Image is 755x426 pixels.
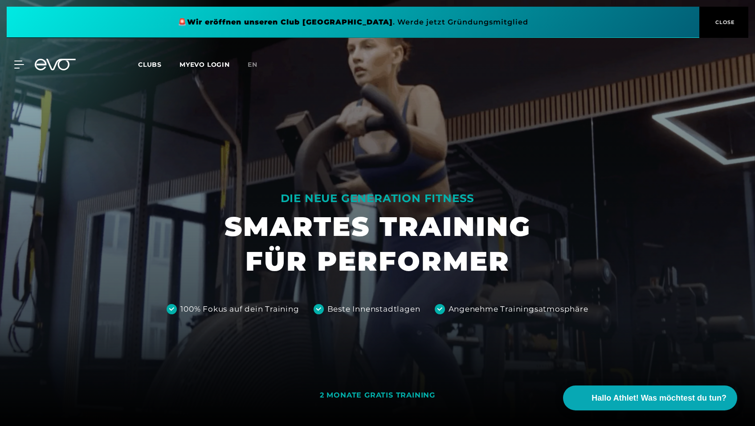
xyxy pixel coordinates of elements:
[327,304,420,315] div: Beste Innenstadtlagen
[248,60,268,70] a: en
[224,191,531,206] div: DIE NEUE GENERATION FITNESS
[180,304,299,315] div: 100% Fokus auf dein Training
[563,385,737,410] button: Hallo Athlet! Was möchtest du tun?
[713,18,735,26] span: CLOSE
[180,61,230,69] a: MYEVO LOGIN
[699,7,748,38] button: CLOSE
[248,61,257,69] span: en
[449,304,588,315] div: Angenehme Trainingsatmosphäre
[224,209,531,279] h1: SMARTES TRAINING FÜR PERFORMER
[138,60,180,69] a: Clubs
[592,392,726,404] span: Hallo Athlet! Was möchtest du tun?
[138,61,162,69] span: Clubs
[320,391,435,400] div: 2 MONATE GRATIS TRAINING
